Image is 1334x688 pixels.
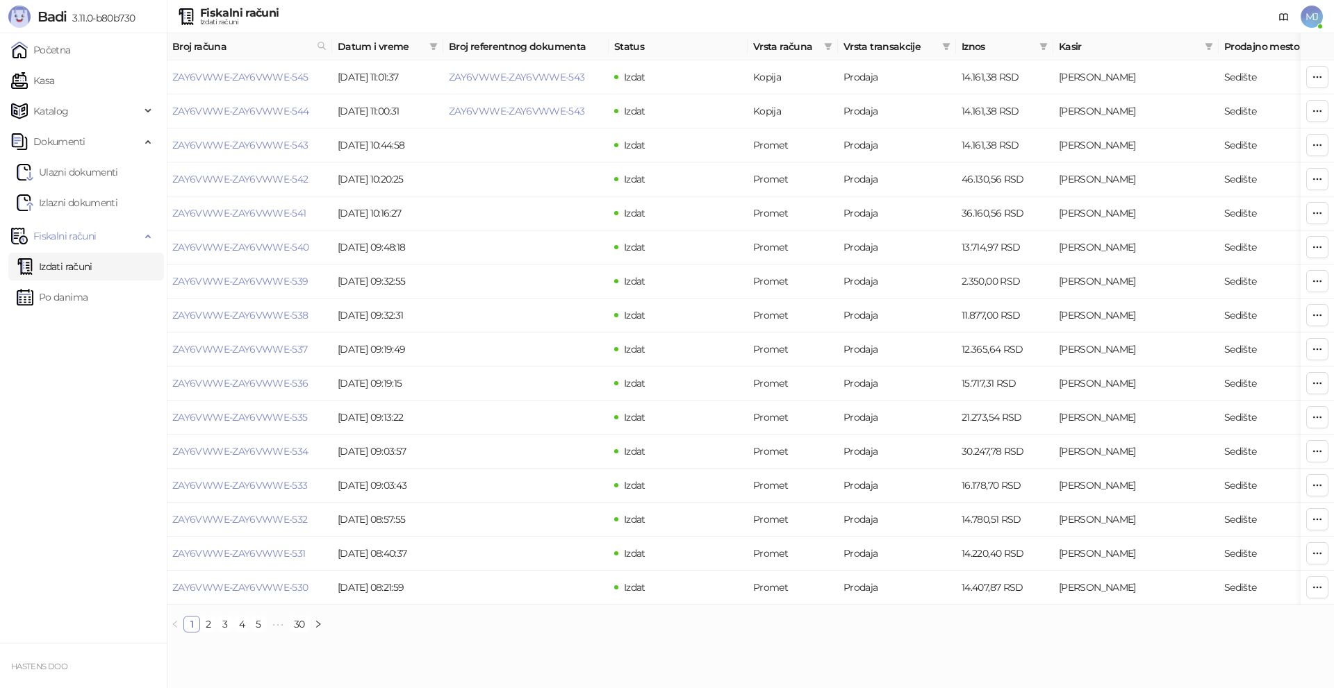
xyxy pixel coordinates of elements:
td: Miloš Jovović [1053,60,1219,94]
a: ZAY6VWWE-ZAY6VWWE-544 [172,105,309,117]
td: Miloš Jovović [1053,401,1219,435]
span: Izdat [624,377,645,389]
td: Prodaja [838,571,956,605]
td: Promet [748,503,838,537]
th: Broj računa [167,33,332,60]
th: Kasir [1053,33,1219,60]
a: ZAY6VWWE-ZAY6VWWE-530 [172,581,308,594]
span: filter [1037,36,1051,57]
td: ZAY6VWWE-ZAY6VWWE-530 [167,571,332,605]
small: HASTENS DOO [11,662,67,671]
span: 3.11.0-b80b730 [67,12,135,24]
td: ZAY6VWWE-ZAY6VWWE-538 [167,299,332,333]
a: ZAY6VWWE-ZAY6VWWE-545 [172,71,308,83]
td: ZAY6VWWE-ZAY6VWWE-542 [167,162,332,196]
li: 4 [233,616,250,632]
td: Miloš Jovović [1053,230,1219,265]
td: 14.161,38 RSD [956,94,1053,128]
a: Izdati računi [17,253,92,280]
td: ZAY6VWWE-ZAY6VWWE-541 [167,196,332,230]
a: 1 [184,616,199,632]
a: ZAY6VWWE-ZAY6VWWE-534 [172,445,308,458]
td: Prodaja [838,401,956,435]
li: 1 [183,616,200,632]
td: [DATE] 09:19:49 [332,333,443,367]
td: ZAY6VWWE-ZAY6VWWE-532 [167,503,332,537]
button: left [167,616,183,632]
span: Izdat [624,309,645,321]
td: [DATE] 09:32:55 [332,265,443,299]
span: Izdat [624,445,645,458]
td: [DATE] 11:00:31 [332,94,443,128]
span: Izdat [624,411,645,423]
span: filter [427,36,440,57]
td: Miloš Jovović [1053,469,1219,503]
div: Fiskalni računi [200,8,279,19]
td: ZAY6VWWE-ZAY6VWWE-531 [167,537,332,571]
span: filter [942,42,950,51]
td: 14.780,51 RSD [956,503,1053,537]
span: filter [939,36,953,57]
span: Iznos [962,39,1034,54]
td: [DATE] 09:03:43 [332,469,443,503]
a: Dokumentacija [1273,6,1295,28]
td: Miloš Jovović [1053,299,1219,333]
td: 13.714,97 RSD [956,230,1053,265]
td: 30.247,78 RSD [956,435,1053,469]
td: 46.130,56 RSD [956,162,1053,196]
td: [DATE] 08:57:55 [332,503,443,537]
li: Sledećih 5 Strana [267,616,289,632]
td: Miloš Jovović [1053,367,1219,401]
span: Izdat [624,547,645,560]
th: Vrsta računa [748,33,838,60]
td: ZAY6VWWE-ZAY6VWWE-545 [167,60,332,94]
td: [DATE] 08:40:37 [332,537,443,571]
td: ZAY6VWWE-ZAY6VWWE-533 [167,469,332,503]
th: Vrsta transakcije [838,33,956,60]
a: Izlazni dokumenti [17,189,117,217]
td: Promet [748,401,838,435]
td: Prodaja [838,333,956,367]
a: 3 [217,616,233,632]
span: Katalog [33,97,69,125]
a: ZAY6VWWE-ZAY6VWWE-543 [172,139,308,151]
td: Miloš Jovović [1053,537,1219,571]
span: filter [821,36,835,57]
li: 30 [289,616,310,632]
a: ZAY6VWWE-ZAY6VWWE-542 [172,173,308,185]
a: ZAY6VWWE-ZAY6VWWE-535 [172,411,308,423]
a: ZAY6VWWE-ZAY6VWWE-543 [449,105,585,117]
span: Vrsta računa [753,39,818,54]
button: right [310,616,327,632]
td: Miloš Jovović [1053,435,1219,469]
span: Broj računa [172,39,311,54]
td: Promet [748,128,838,162]
a: 30 [290,616,309,632]
span: Izdat [624,479,645,492]
td: Prodaja [838,94,956,128]
td: 2.350,00 RSD [956,265,1053,299]
a: ZAY6VWWE-ZAY6VWWE-543 [449,71,585,83]
td: 15.717,31 RSD [956,367,1053,401]
td: Prodaja [838,230,956,265]
td: Miloš Jovović [1053,94,1219,128]
td: Miloš Jovović [1053,196,1219,230]
td: Miloš Jovović [1053,265,1219,299]
td: 14.220,40 RSD [956,537,1053,571]
td: ZAY6VWWE-ZAY6VWWE-534 [167,435,332,469]
a: Kasa [11,67,54,94]
li: Sledeća strana [310,616,327,632]
span: filter [1202,36,1216,57]
td: 16.178,70 RSD [956,469,1053,503]
li: 5 [250,616,267,632]
a: Početna [11,36,71,64]
span: Izdat [624,173,645,185]
span: left [171,620,179,628]
td: ZAY6VWWE-ZAY6VWWE-535 [167,401,332,435]
a: ZAY6VWWE-ZAY6VWWE-541 [172,207,306,219]
td: Prodaja [838,128,956,162]
span: filter [429,42,438,51]
td: [DATE] 09:03:57 [332,435,443,469]
td: Prodaja [838,60,956,94]
td: Miloš Jovović [1053,128,1219,162]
